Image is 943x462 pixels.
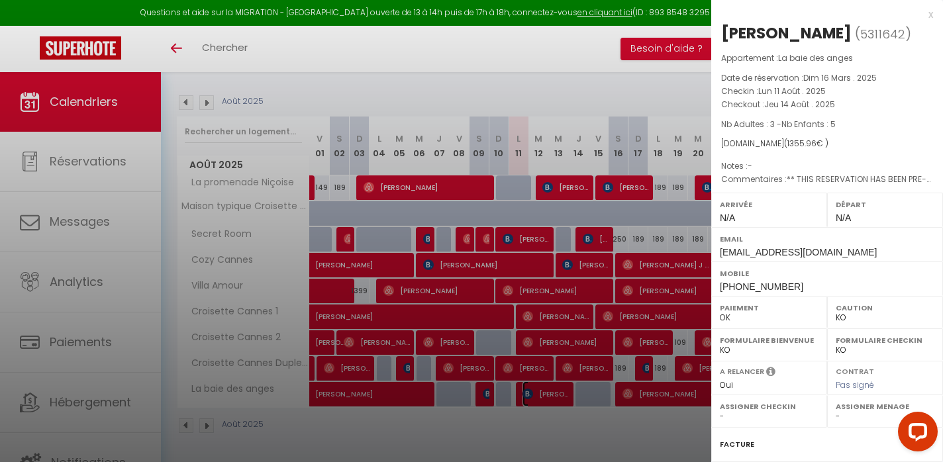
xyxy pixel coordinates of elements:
[887,406,943,462] iframe: LiveChat chat widget
[720,212,735,223] span: N/A
[836,366,874,375] label: Contrat
[860,26,905,42] span: 5311642
[721,118,836,130] span: Nb Adultes : 3 -
[720,247,877,257] span: [EMAIL_ADDRESS][DOMAIN_NAME]
[720,267,934,280] label: Mobile
[784,138,828,149] span: ( € )
[720,198,819,211] label: Arrivée
[787,138,817,149] span: 1355.96
[836,379,874,391] span: Pas signé
[720,400,819,413] label: Assigner Checkin
[836,400,934,413] label: Assigner Menage
[748,160,752,171] span: -
[721,23,852,44] div: [PERSON_NAME]
[764,99,835,110] span: Jeu 14 Août . 2025
[766,366,775,381] i: Sélectionner OUI si vous souhaiter envoyer les séquences de messages post-checkout
[720,281,803,292] span: [PHONE_NUMBER]
[720,334,819,347] label: Formulaire Bienvenue
[855,24,911,43] span: ( )
[721,98,933,111] p: Checkout :
[836,198,934,211] label: Départ
[778,52,853,64] span: La baie des anges
[721,173,933,186] p: Commentaires :
[803,72,877,83] span: Dim 16 Mars . 2025
[720,301,819,314] label: Paiement
[758,85,826,97] span: Lun 11 Août . 2025
[720,232,934,246] label: Email
[781,118,836,130] span: Nb Enfants : 5
[836,301,934,314] label: Caution
[721,85,933,98] p: Checkin :
[836,212,851,223] span: N/A
[721,138,933,150] div: [DOMAIN_NAME]
[720,366,764,377] label: A relancer
[721,71,933,85] p: Date de réservation :
[711,7,933,23] div: x
[720,438,754,451] label: Facture
[721,52,933,65] p: Appartement :
[721,160,933,173] p: Notes :
[836,334,934,347] label: Formulaire Checkin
